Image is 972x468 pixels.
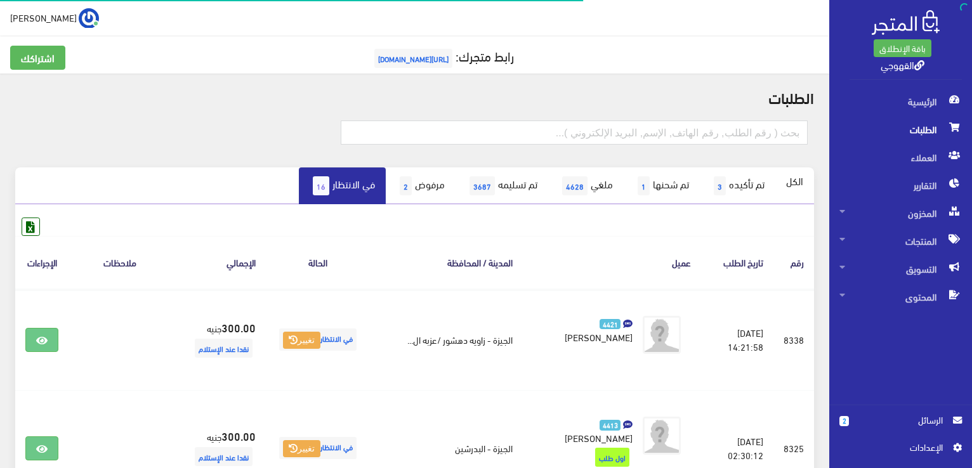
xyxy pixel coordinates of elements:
a: الطلبات [829,115,972,143]
a: في الانتظار16 [299,167,386,204]
a: تم تسليمه3687 [456,167,548,204]
a: اشتراكك [10,46,65,70]
span: التسويق [839,255,962,283]
span: 4421 [600,319,621,330]
th: رقم [773,236,814,289]
span: المخزون [839,199,962,227]
th: الحالة [266,236,370,289]
span: نقدا عند الإستلام [195,339,253,358]
h2: الطلبات [15,89,814,105]
span: [PERSON_NAME] [10,10,77,25]
button: تغيير [283,332,320,349]
span: 4413 [600,420,621,431]
span: 4628 [562,176,588,195]
span: نقدا عند الإستلام [195,447,253,466]
a: الرئيسية [829,88,972,115]
td: 8338 [773,289,814,391]
td: الجيزة - زاويه دهشور /عزبه ال... [370,289,522,391]
a: تم تأكيده3 [700,167,775,204]
th: الإجراءات [15,236,69,289]
th: عميل [523,236,701,289]
span: اول طلب [595,448,629,467]
a: اﻹعدادات [839,440,962,460]
span: 2 [839,416,849,426]
a: رابط متجرك:[URL][DOMAIN_NAME] [371,44,514,67]
a: ملغي4628 [548,167,624,204]
img: avatar.png [643,316,681,354]
a: 4421 [PERSON_NAME] [543,316,633,344]
th: المدينة / المحافظة [370,236,522,289]
td: [DATE] 14:21:58 [701,289,773,391]
a: 4413 [PERSON_NAME] [543,417,633,445]
img: ... [79,8,99,29]
a: باقة الإنطلاق [874,39,931,57]
a: المخزون [829,199,972,227]
img: avatar.png [643,417,681,455]
span: 3 [714,176,726,195]
a: ... [PERSON_NAME] [10,8,99,28]
span: 1 [638,176,650,195]
span: الطلبات [839,115,962,143]
a: القهوجي [881,55,924,74]
span: العملاء [839,143,962,171]
a: المحتوى [829,283,972,311]
a: الكل [775,167,814,194]
img: . [872,10,940,35]
span: الرئيسية [839,88,962,115]
a: مرفوض2 [386,167,456,204]
strong: 300.00 [221,319,256,335]
span: في الانتظار [279,437,357,459]
span: [URL][DOMAIN_NAME] [374,49,452,68]
a: 2 الرسائل [839,413,962,440]
span: التقارير [839,171,962,199]
th: ملاحظات [69,236,171,289]
td: جنيه [171,289,266,391]
th: اﻹجمالي [171,236,266,289]
span: [PERSON_NAME] [565,429,633,446]
span: [PERSON_NAME] [565,328,633,346]
a: تم شحنها1 [624,167,700,204]
span: 16 [313,176,329,195]
button: تغيير [283,440,320,458]
strong: 300.00 [221,427,256,444]
span: اﻹعدادات [850,440,942,454]
a: العملاء [829,143,972,171]
span: في الانتظار [279,328,357,351]
th: تاريخ الطلب [701,236,773,289]
span: 2 [400,176,412,195]
span: المنتجات [839,227,962,255]
input: بحث ( رقم الطلب, رقم الهاتف, الإسم, البريد اﻹلكتروني )... [341,120,808,145]
span: 3687 [470,176,495,195]
a: التقارير [829,171,972,199]
span: المحتوى [839,283,962,311]
a: المنتجات [829,227,972,255]
span: الرسائل [859,413,943,427]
